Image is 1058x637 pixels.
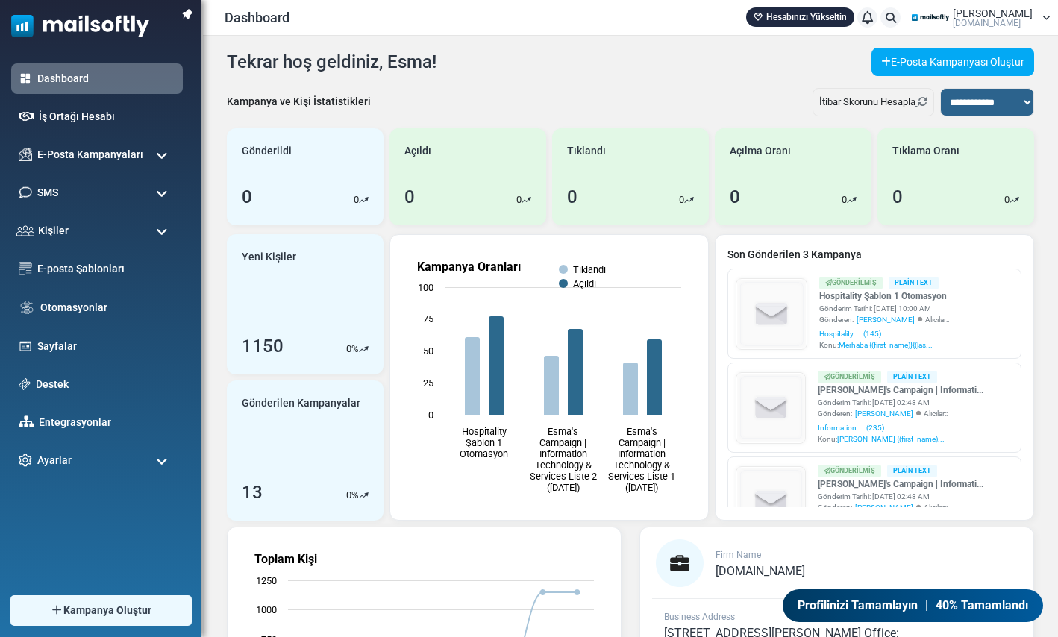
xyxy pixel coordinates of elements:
p: 0 [842,192,847,207]
span: [PERSON_NAME] [953,8,1033,19]
a: Yeni Kişiler 1150 0% [227,234,384,374]
span: Tıklandı [567,143,606,159]
div: Gönderilmiş [818,465,881,477]
span: Açıldı [404,143,431,159]
h4: Tekrar hoş geldiniz, Esma! [227,51,436,73]
text: Esma's Campaign | Information Technology & Services Liste 1 ([DATE]) [608,426,675,493]
p: 0 [1004,192,1010,207]
a: Entegrasyonlar [39,415,175,430]
a: Dashboard [37,71,175,87]
span: Tıklama Oranı [892,143,960,159]
span: Yeni Kişiler [242,249,296,265]
a: [DOMAIN_NAME] [716,565,805,577]
a: Destek [36,377,175,392]
text: 25 [423,377,433,389]
div: Gönderen: Alıcılar:: [818,502,1013,527]
text: 50 [423,345,433,357]
text: 0 [428,409,433,421]
text: Esma's Campaign | Information Technology & Services Liste 2 ([DATE]) [530,426,597,493]
img: email-templates-icon.svg [19,262,32,275]
text: 75 [423,313,433,324]
span: Merhaba {(first_name)}{(las... [839,341,933,349]
div: Gönderim Tarihi: [DATE] 10:00 AM [819,303,1013,314]
a: [PERSON_NAME]'s Campaign | Informati... [818,477,1013,491]
span: Açılma Oranı [730,143,791,159]
div: Gönderen: Alıcılar:: [819,314,1013,339]
a: Hospitality Şablon 1 Otomasyon [819,289,1013,303]
span: [DOMAIN_NAME] [716,564,805,578]
span: [PERSON_NAME] [855,502,913,513]
div: 0 [892,183,903,210]
a: İş Ortağı Hesabı [39,109,175,125]
div: Gönderilmiş [819,277,883,289]
div: Gönderim Tarihi: [DATE] 02:48 AM [818,397,1013,408]
a: Profilinizi Tamamlayın | 40% Tamamlandı [783,589,1043,622]
span: SMS [37,185,58,201]
p: 0 [346,342,351,357]
a: Otomasyonlar [40,300,175,316]
span: [PERSON_NAME] [857,314,915,325]
text: 100 [418,282,433,293]
img: empty-draft-icon2.svg [737,279,807,348]
svg: Kampanya Oranları [402,247,696,508]
div: 1150 [242,333,284,360]
span: Profilinizi Tamamlayın [798,597,918,615]
span: Dashboard [225,7,289,28]
div: % [346,488,369,503]
text: Kampanya Oranları [417,260,521,274]
a: User Logo [PERSON_NAME] [DOMAIN_NAME] [912,7,1051,29]
div: Gönderilmiş [818,371,881,383]
div: Plain Text [887,371,937,383]
span: Kampanya Oluştur [63,603,151,618]
div: 0 [730,183,740,210]
img: campaigns-icon.png [19,148,32,161]
span: [PERSON_NAME] {(first_name)... [837,435,945,443]
img: workflow.svg [19,299,35,316]
div: İtibar Skorunu Hesapla [813,88,934,116]
p: 0 [679,192,684,207]
span: Gönderildi [242,143,292,159]
span: Firm Name [716,550,761,560]
img: support-icon.svg [19,378,31,390]
text: Açıldı [573,278,596,289]
a: E-Posta Kampanyası Oluştur [871,48,1034,76]
span: | [925,597,928,615]
div: Plain Text [889,277,939,289]
text: Hospitality Şablon 1 Otomasyon [460,426,508,459]
a: Son Gönderilen 3 Kampanya [727,247,1021,263]
img: dashboard-icon-active.svg [19,72,32,85]
img: landing_pages.svg [19,339,32,353]
span: E-Posta Kampanyaları [37,147,143,163]
text: 1000 [256,604,277,615]
div: Gönderen: Alıcılar:: [818,408,1013,433]
div: Kampanya ve Kişi İstatistikleri [227,94,371,110]
div: 0 [242,183,252,210]
p: 0 [346,488,351,503]
a: E-posta Şablonları [37,261,175,277]
a: Refresh Stats [915,96,927,107]
img: contacts-icon.svg [16,225,34,236]
a: Hesabınızı Yükseltin [746,7,854,27]
img: User Logo [912,7,949,29]
div: 0 [567,183,577,210]
span: 40% Tamamlandı [936,597,1028,615]
div: % [346,342,369,357]
span: Gönderilen Kampanyalar [242,395,360,411]
span: Ayarlar [37,453,72,468]
span: [PERSON_NAME] [855,408,913,419]
p: 0 [516,192,522,207]
div: Gönderim Tarihi: [DATE] 02:48 AM [818,491,1013,502]
span: Kişiler [38,223,69,239]
div: Konu: [819,339,1013,351]
div: Konu: [818,433,1013,445]
p: 0 [354,192,359,207]
a: Information ... (235) [818,422,884,433]
div: 0 [404,183,415,210]
a: Hospitality ... (145) [819,328,881,339]
img: sms-icon.png [19,186,32,199]
span: Business Address [664,612,735,622]
span: [DOMAIN_NAME] [953,19,1021,28]
div: 13 [242,479,263,506]
text: Toplam Kişi [254,552,317,566]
